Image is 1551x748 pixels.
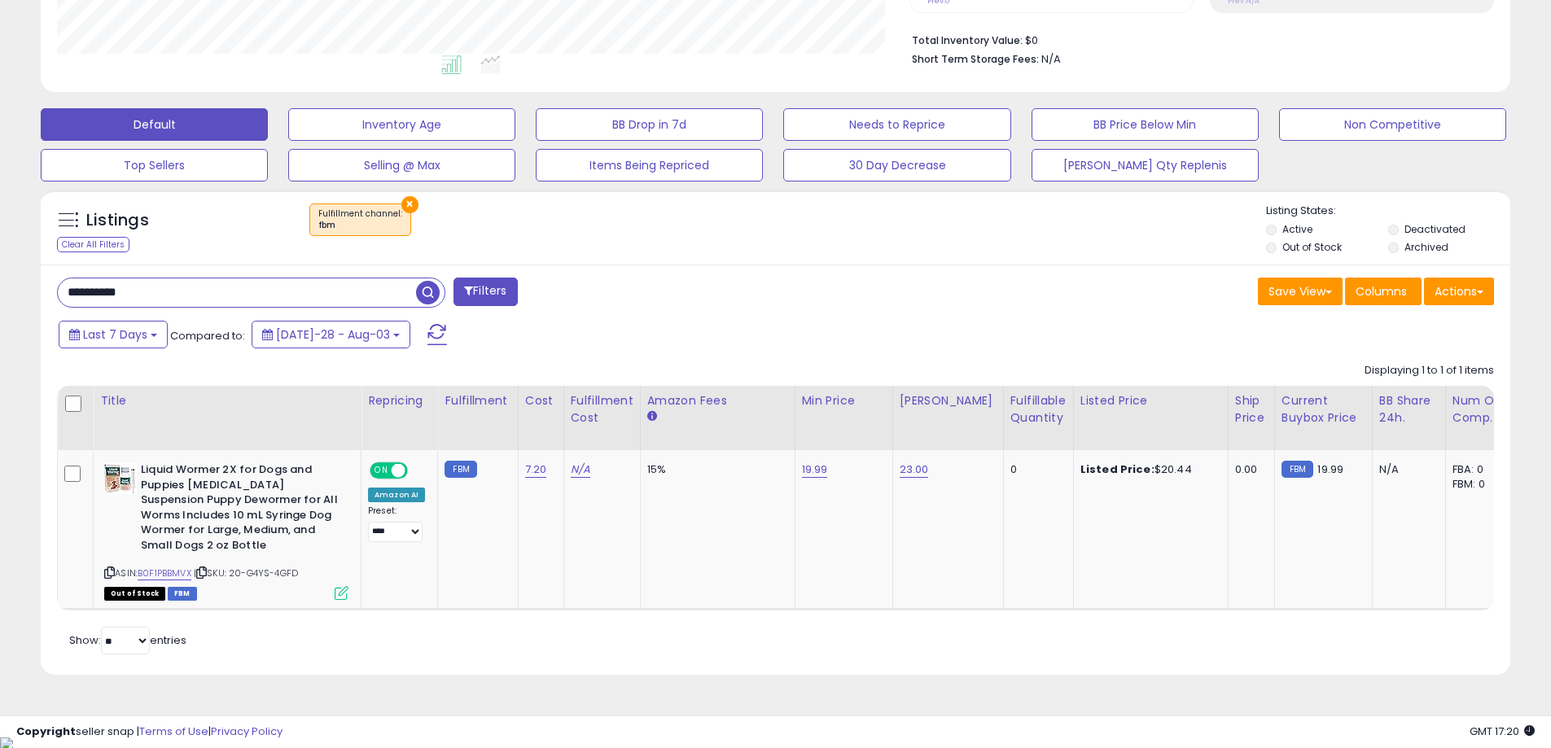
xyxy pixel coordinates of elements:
div: $20.44 [1080,462,1216,477]
div: Preset: [368,505,425,542]
span: | SKU: 20-G4YS-4GFD [194,566,298,580]
button: Columns [1345,278,1422,305]
a: 23.00 [900,461,929,478]
small: Amazon Fees. [647,409,657,424]
label: Archived [1404,240,1448,254]
span: All listings that are currently out of stock and unavailable for purchase on Amazon [104,587,165,601]
div: FBM: 0 [1452,477,1506,492]
div: 0 [1010,462,1061,477]
div: BB Share 24h. [1379,392,1439,426]
div: Repricing [368,392,431,409]
b: Listed Price: [1080,461,1154,477]
strong: Copyright [16,724,76,739]
div: [PERSON_NAME] [900,392,997,409]
small: FBM [445,461,476,478]
p: Listing States: [1266,203,1510,219]
button: 30 Day Decrease [783,149,1010,182]
div: Num of Comp. [1452,392,1512,426]
button: Save View [1258,278,1343,305]
small: FBM [1282,461,1313,478]
span: 19.99 [1317,461,1343,477]
span: Show: entries [69,632,186,648]
h5: Listings [86,209,149,232]
button: Filters [453,278,517,306]
a: Terms of Use [139,724,208,739]
div: Fulfillment Cost [571,392,633,426]
button: Last 7 Days [59,321,168,348]
b: Short Term Storage Fees: [912,52,1039,66]
a: 19.99 [802,461,828,478]
span: Compared to: [170,328,245,343]
div: Amazon Fees [647,392,788,409]
div: Current Buybox Price [1282,392,1365,426]
button: Non Competitive [1279,108,1506,141]
div: 0.00 [1235,462,1262,477]
b: Liquid Wormer 2X for Dogs and Puppies [MEDICAL_DATA] Suspension Puppy Dewormer for All Worms Incl... [141,462,339,557]
span: [DATE]-28 - Aug-03 [276,326,390,343]
a: B0F1PBBMVX [138,566,191,580]
div: Clear All Filters [57,237,129,252]
a: 7.20 [525,461,547,478]
div: seller snap | | [16,724,283,740]
li: $0 [912,29,1482,49]
div: fbm [318,220,402,231]
label: Deactivated [1404,222,1466,236]
a: Privacy Policy [211,724,283,739]
div: FBA: 0 [1452,462,1506,477]
div: 15% [647,462,782,477]
div: Fulfillment [445,392,510,409]
div: Fulfillable Quantity [1010,392,1067,426]
span: Columns [1356,283,1407,300]
span: ON [371,464,392,478]
label: Out of Stock [1282,240,1342,254]
button: BB Price Below Min [1032,108,1259,141]
span: N/A [1041,51,1061,67]
a: N/A [571,461,590,478]
div: Cost [525,392,557,409]
span: 2025-08-11 17:20 GMT [1470,724,1535,739]
span: Last 7 Days [83,326,147,343]
img: 51h3wBYEBfL._SL40_.jpg [104,462,137,495]
button: Inventory Age [288,108,515,141]
button: × [401,196,418,213]
button: Actions [1424,278,1494,305]
button: [DATE]-28 - Aug-03 [252,321,410,348]
button: [PERSON_NAME] Qty Replenis [1032,149,1259,182]
button: Default [41,108,268,141]
span: OFF [405,464,432,478]
button: Top Sellers [41,149,268,182]
div: Amazon AI [368,488,425,502]
button: BB Drop in 7d [536,108,763,141]
div: Displaying 1 to 1 of 1 items [1365,363,1494,378]
button: Selling @ Max [288,149,515,182]
span: Fulfillment channel : [318,208,402,232]
div: ASIN: [104,462,348,598]
b: Total Inventory Value: [912,33,1023,47]
div: Title [100,392,354,409]
div: Min Price [802,392,886,409]
button: Items Being Repriced [536,149,763,182]
div: N/A [1379,462,1433,477]
span: FBM [168,587,197,601]
div: Ship Price [1235,392,1268,426]
button: Needs to Reprice [783,108,1010,141]
label: Active [1282,222,1312,236]
div: Listed Price [1080,392,1221,409]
